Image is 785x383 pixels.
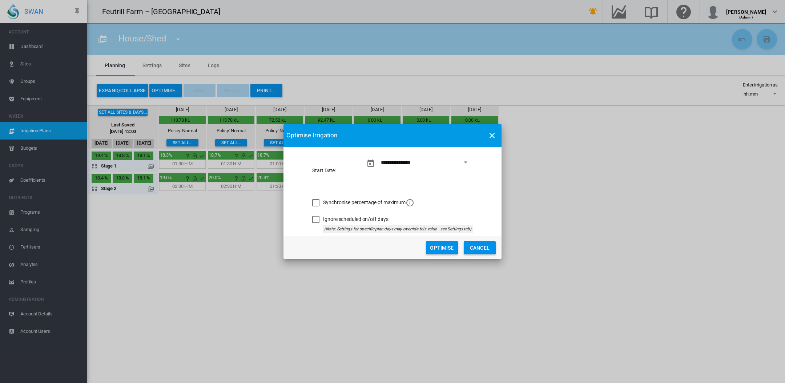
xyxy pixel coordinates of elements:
[363,156,378,171] button: md-calendar
[485,128,499,143] button: icon-close
[323,216,388,223] div: Ignore scheduled on/off days
[312,167,360,174] label: Start Date:
[286,131,337,140] span: Optimise Irrigation
[312,198,414,207] md-checkbox: Synchronise percentage of maximum
[464,241,496,254] button: Cancel
[283,124,502,259] md-dialog: Start Date: ...
[426,241,458,254] button: Optimise
[406,198,414,207] md-icon: icon-information-outline
[488,131,496,140] md-icon: icon-close
[323,199,414,205] span: Synchronise percentage of maximum
[323,225,473,233] div: (Note: Settings for specific plan days may override this value - see Settings tab)
[312,216,388,223] md-checkbox: Ignore scheduled on/off days
[459,156,472,169] button: Open calendar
